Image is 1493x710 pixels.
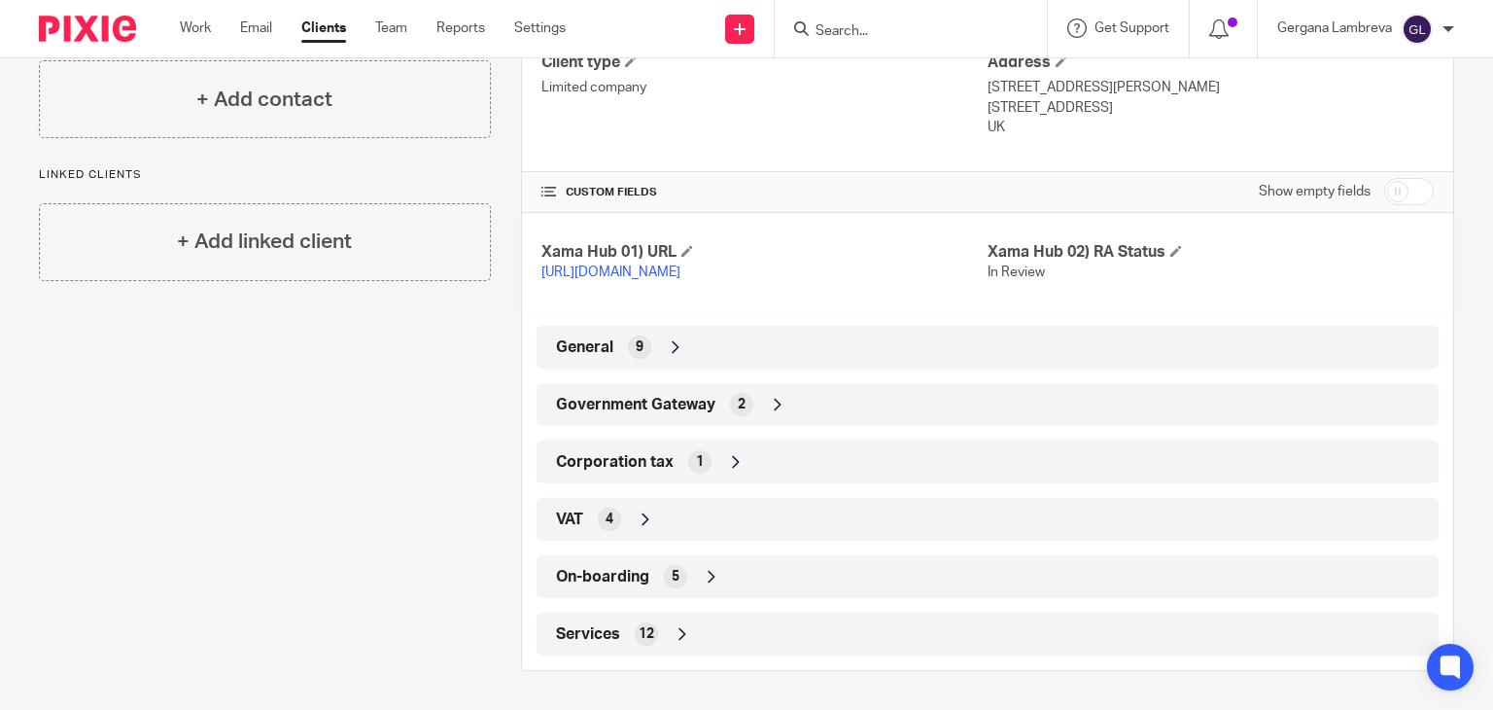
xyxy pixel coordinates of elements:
[672,567,679,586] span: 5
[541,242,988,263] h4: Xama Hub 01) URL
[375,18,407,38] a: Team
[1259,182,1371,201] label: Show empty fields
[988,242,1434,263] h4: Xama Hub 02) RA Status
[814,23,989,41] input: Search
[556,567,649,587] span: On-boarding
[556,452,674,473] span: Corporation tax
[514,18,566,38] a: Settings
[636,337,643,357] span: 9
[556,624,620,645] span: Services
[196,85,332,115] h4: + Add contact
[177,227,352,257] h4: + Add linked client
[301,18,346,38] a: Clients
[556,395,715,415] span: Government Gateway
[1094,21,1169,35] span: Get Support
[556,510,583,530] span: VAT
[436,18,485,38] a: Reports
[988,53,1434,73] h4: Address
[639,624,654,644] span: 12
[738,395,746,414] span: 2
[988,78,1434,97] p: [STREET_ADDRESS][PERSON_NAME]
[1402,14,1433,45] img: svg%3E
[988,266,1045,279] span: In Review
[1277,18,1392,38] p: Gergana Lambreva
[606,510,613,529] span: 4
[541,78,988,97] p: Limited company
[556,337,613,358] span: General
[541,266,680,279] a: [URL][DOMAIN_NAME]
[541,185,988,200] h4: CUSTOM FIELDS
[696,452,704,472] span: 1
[541,53,988,73] h4: Client type
[180,18,211,38] a: Work
[39,167,491,183] p: Linked clients
[240,18,272,38] a: Email
[39,16,136,42] img: Pixie
[988,98,1434,118] p: [STREET_ADDRESS]
[988,118,1434,137] p: UK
